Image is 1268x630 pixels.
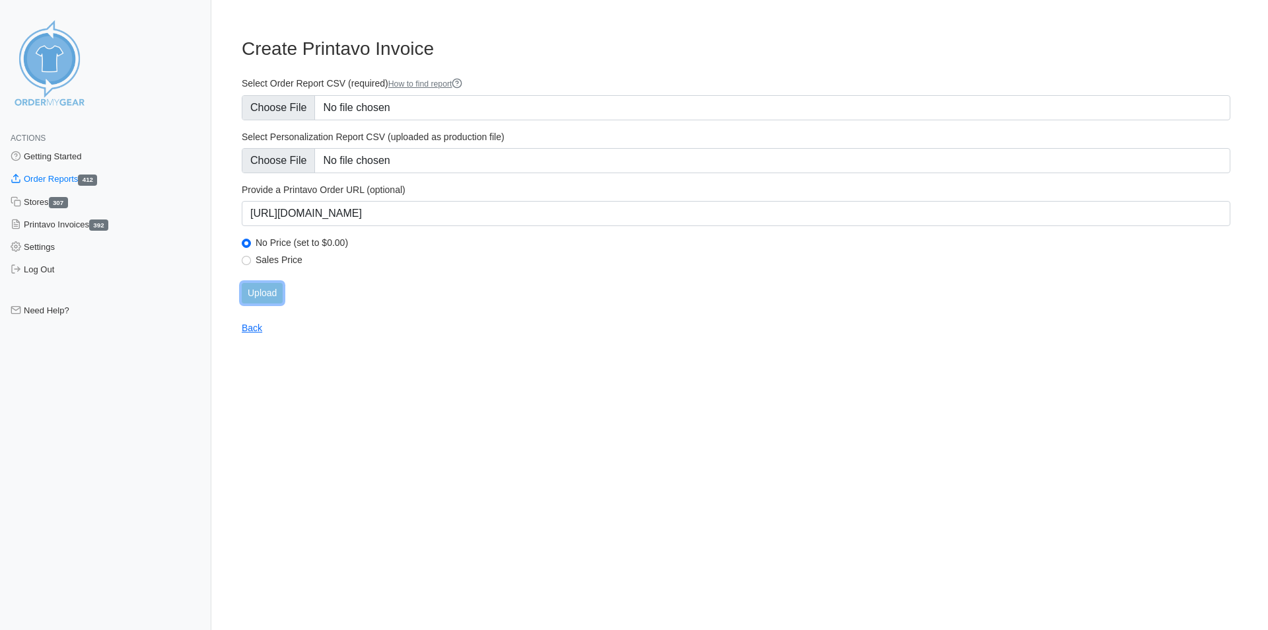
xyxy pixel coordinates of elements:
[242,283,283,303] input: Upload
[11,134,46,143] span: Actions
[78,175,97,186] span: 412
[242,201,1230,226] input: https://www.printavo.com/invoices/1234567
[388,79,463,89] a: How to find report
[242,323,262,333] a: Back
[49,197,68,208] span: 307
[242,131,1230,143] label: Select Personalization Report CSV (uploaded as production file)
[242,184,1230,196] label: Provide a Printavo Order URL (optional)
[256,254,1230,266] label: Sales Price
[256,237,1230,249] label: No Price (set to $0.00)
[89,219,108,231] span: 392
[242,38,1230,60] h3: Create Printavo Invoice
[242,77,1230,90] label: Select Order Report CSV (required)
